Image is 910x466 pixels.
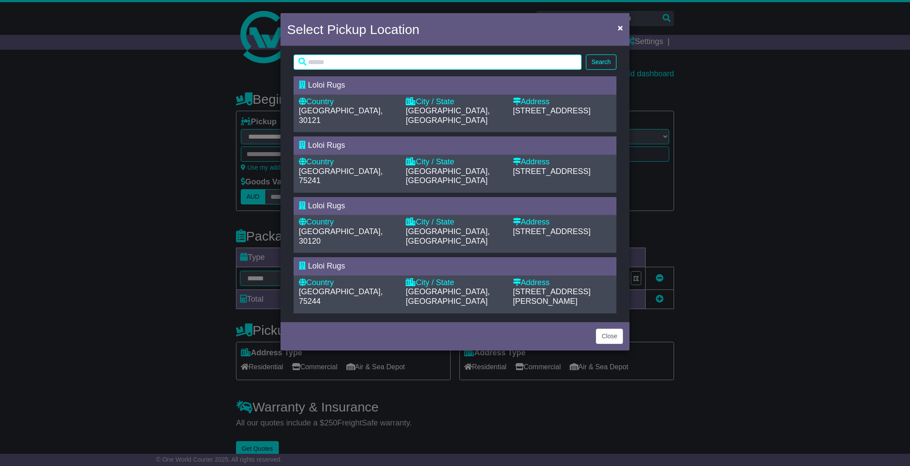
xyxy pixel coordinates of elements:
[586,54,616,70] button: Search
[299,157,397,167] div: Country
[299,278,397,288] div: Country
[513,287,591,306] span: [STREET_ADDRESS][PERSON_NAME]
[308,201,345,210] span: Loloi Rugs
[406,278,504,288] div: City / State
[308,81,345,89] span: Loloi Rugs
[406,218,504,227] div: City / State
[406,287,489,306] span: [GEOGRAPHIC_DATA], [GEOGRAPHIC_DATA]
[406,167,489,185] span: [GEOGRAPHIC_DATA], [GEOGRAPHIC_DATA]
[299,106,383,125] span: [GEOGRAPHIC_DATA], 30121
[513,218,611,227] div: Address
[299,97,397,107] div: Country
[299,218,397,227] div: Country
[513,278,611,288] div: Address
[513,167,591,176] span: [STREET_ADDRESS]
[596,329,623,344] button: Close
[308,141,345,150] span: Loloi Rugs
[308,262,345,270] span: Loloi Rugs
[299,287,383,306] span: [GEOGRAPHIC_DATA], 75244
[513,157,611,167] div: Address
[406,157,504,167] div: City / State
[513,227,591,236] span: [STREET_ADDRESS]
[299,227,383,245] span: [GEOGRAPHIC_DATA], 30120
[406,97,504,107] div: City / State
[406,227,489,245] span: [GEOGRAPHIC_DATA], [GEOGRAPHIC_DATA]
[513,97,611,107] div: Address
[618,23,623,33] span: ×
[406,106,489,125] span: [GEOGRAPHIC_DATA], [GEOGRAPHIC_DATA]
[513,106,591,115] span: [STREET_ADDRESS]
[287,20,420,39] h4: Select Pickup Location
[613,19,627,37] button: Close
[299,167,383,185] span: [GEOGRAPHIC_DATA], 75241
